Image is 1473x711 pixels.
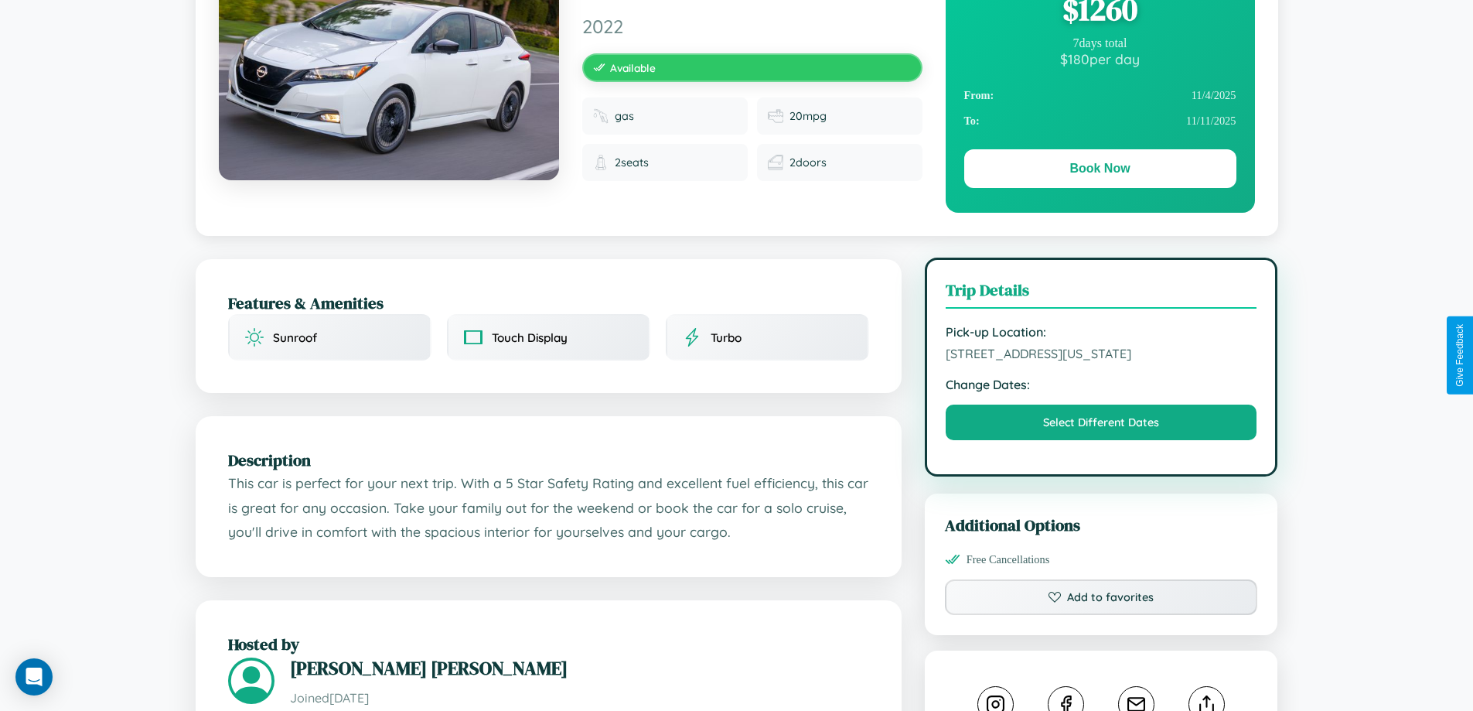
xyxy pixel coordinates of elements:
[946,279,1257,309] h3: Trip Details
[228,449,869,471] h2: Description
[964,108,1236,134] div: 11 / 11 / 2025
[582,15,922,38] span: 2022
[615,156,649,169] span: 2 seats
[492,330,568,345] span: Touch Display
[593,155,609,170] img: Seats
[593,108,609,124] img: Fuel type
[946,377,1257,392] strong: Change Dates:
[964,149,1236,188] button: Book Now
[964,83,1236,108] div: 11 / 4 / 2025
[964,89,994,102] strong: From:
[768,108,783,124] img: Fuel efficiency
[946,346,1257,361] span: [STREET_ADDRESS][US_STATE]
[615,109,634,123] span: gas
[964,50,1236,67] div: $ 180 per day
[945,514,1258,536] h3: Additional Options
[1454,324,1465,387] div: Give Feedback
[946,324,1257,340] strong: Pick-up Location:
[768,155,783,170] img: Doors
[946,405,1257,440] button: Select Different Dates
[290,655,869,681] h3: [PERSON_NAME] [PERSON_NAME]
[273,330,317,345] span: Sunroof
[228,633,869,655] h2: Hosted by
[945,579,1258,615] button: Add to favorites
[228,471,869,545] p: This car is perfect for your next trip. With a 5 Star Safety Rating and excellent fuel efficiency...
[290,687,869,709] p: Joined [DATE]
[711,330,742,345] span: Turbo
[967,553,1050,566] span: Free Cancellations
[964,115,980,128] strong: To:
[789,156,827,169] span: 2 doors
[789,109,827,123] span: 20 mpg
[964,36,1236,50] div: 7 days total
[610,61,656,74] span: Available
[228,292,869,314] h2: Features & Amenities
[15,658,53,696] div: Open Intercom Messenger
